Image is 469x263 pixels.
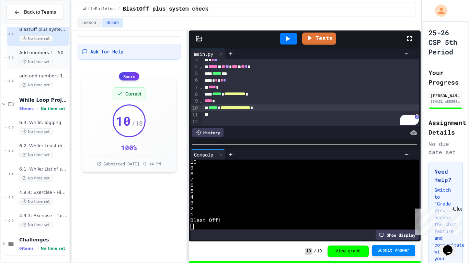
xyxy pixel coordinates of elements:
[191,183,194,189] span: 6
[19,152,53,158] span: No time set
[412,206,462,235] iframe: chat widget
[191,91,199,98] div: 8
[191,212,194,218] span: 1
[372,245,415,256] button: Submit Answer
[103,161,161,166] span: Submitted [DATE] 12:14 PM
[36,246,38,251] span: •
[191,63,199,70] div: 4
[19,143,68,149] span: 6.2. While: Least divisor
[19,97,68,103] span: While Loop Projects
[19,237,68,243] span: Challenges
[191,165,194,171] span: 9
[3,3,47,43] div: Chat with us now!Close
[191,49,225,59] div: main.py
[41,107,65,111] span: No time set
[19,73,68,79] span: add odd numbers 1-1000
[19,175,53,181] span: No time set
[19,190,68,196] span: 4.9.4: Exercise - Higher or Lower I
[191,112,199,118] div: 11
[6,5,64,20] button: Back to Teams
[191,189,194,195] span: 5
[199,64,202,69] span: Fold line
[428,28,463,57] h1: 25-26 CSP 5th Period
[191,171,194,177] span: 8
[191,105,199,112] div: 10
[19,107,34,111] span: 5 items
[191,151,217,158] div: Console
[24,9,56,16] span: Back to Teams
[83,7,115,12] span: whileBuilding
[305,248,312,255] span: 10
[199,98,202,104] span: Fold line
[328,246,369,257] button: View grade
[36,106,38,111] span: •
[19,27,68,33] span: BlastOff plus system check
[19,59,53,65] span: No time set
[317,249,322,254] span: 10
[191,200,194,206] span: 3
[434,167,457,184] h3: Need Help?
[191,177,194,183] span: 7
[90,48,123,55] span: Ask for Help
[203,41,420,126] div: To enrich screen reader interactions, please activate Accessibility in Grammarly extension settings
[19,128,53,135] span: No time set
[191,149,225,160] div: Console
[191,70,199,77] div: 5
[19,222,53,228] span: No time set
[191,77,199,84] div: 6
[19,50,68,56] span: Add numbers 1 - 50
[191,195,194,200] span: 4
[191,218,221,224] span: Blast Off!
[440,236,462,256] iframe: chat widget
[125,90,141,97] span: Correct
[121,143,137,152] div: 100 %
[428,68,463,87] h2: Your Progress
[19,246,34,251] span: 6 items
[376,230,419,240] div: Show display
[19,213,68,219] span: 4.9.3: Exercise - Target Sum
[19,198,53,205] span: No time set
[431,99,461,104] div: [EMAIL_ADDRESS][DOMAIN_NAME]
[19,35,53,42] span: No time set
[191,118,199,125] div: 12
[378,248,410,253] span: Submit Answer
[19,82,53,88] span: No time set
[19,120,68,126] span: 6.4. While: Jogging
[192,128,224,137] div: History
[302,33,336,45] a: Tests
[191,206,194,212] span: 2
[117,7,120,12] span: /
[428,3,449,18] div: My Account
[191,84,199,91] div: 7
[431,92,461,99] div: [PERSON_NAME]
[191,98,199,105] div: 9
[77,18,101,27] button: Lesson
[314,249,316,254] span: /
[131,118,143,128] span: / 10
[102,18,123,27] button: Grade
[123,5,209,13] span: BlastOff plus system check
[41,246,65,251] span: No time set
[191,160,197,165] span: 10
[191,50,217,58] div: main.py
[199,85,202,90] span: Fold line
[428,118,463,137] h2: Assignment Details
[428,140,463,156] div: No due date set
[116,114,131,128] span: 10
[119,72,139,80] div: Score
[191,57,199,63] div: 3
[19,166,68,172] span: 6.1. While: List of squares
